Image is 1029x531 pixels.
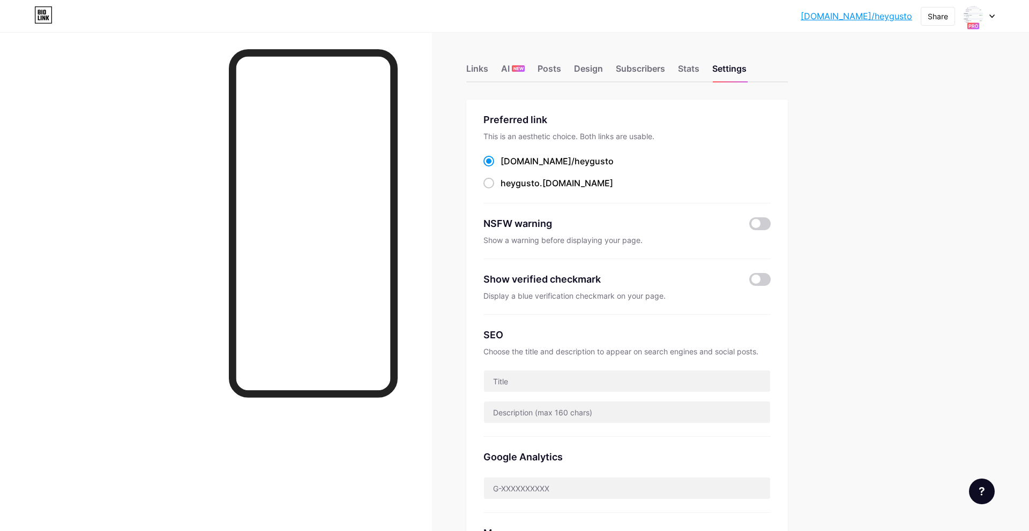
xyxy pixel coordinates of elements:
[616,62,665,81] div: Subscribers
[466,62,488,81] div: Links
[574,62,603,81] div: Design
[678,62,699,81] div: Stats
[501,178,540,188] span: heygusto
[928,11,948,22] div: Share
[483,450,771,464] div: Google Analytics
[484,477,770,499] input: G-XXXXXXXXXX
[501,62,525,81] div: AI
[963,6,983,26] img: Krittapot
[484,370,770,392] input: Title
[575,156,614,166] span: heygusto
[484,401,770,423] input: Description (max 160 chars)
[712,62,747,81] div: Settings
[483,291,771,301] div: Display a blue verification checkmark on your page.
[483,131,771,142] div: This is an aesthetic choice. Both links are usable.
[483,328,771,342] div: SEO
[483,112,771,127] div: Preferred link
[483,216,734,231] div: NSFW warning
[483,235,771,246] div: Show a warning before displaying your page.
[501,177,613,189] div: .[DOMAIN_NAME]
[483,346,771,357] div: Choose the title and description to appear on search engines and social posts.
[501,155,614,168] div: [DOMAIN_NAME]/
[538,62,561,81] div: Posts
[801,10,912,22] a: [DOMAIN_NAME]/heygusto
[483,272,601,286] div: Show verified checkmark
[513,65,524,72] span: NEW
